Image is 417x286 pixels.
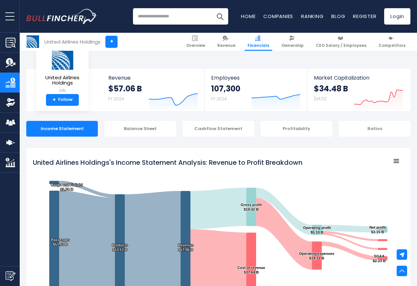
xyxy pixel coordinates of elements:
[384,8,410,25] a: Login
[316,43,366,48] span: CEO Salary / Employees
[41,48,84,94] a: United Airlines Holdings UAL
[6,98,15,107] img: Ownership
[353,13,376,20] a: Register
[314,75,403,81] span: Market Capitalization
[33,158,302,167] tspan: United Airlines Holdings's Income Statement Analysis: Revenue to Profit Breakdown
[303,226,331,234] text: Operating profit $5.10 B
[211,96,227,102] small: FY 2024
[217,43,235,48] span: Revenue
[51,238,70,246] text: Passenger $51.83 B
[379,43,406,48] span: Competitors
[299,252,334,260] text: Operating expenses $14.32 B
[248,43,269,48] span: Financials
[27,35,39,48] img: UAL logo
[241,203,262,211] text: Gross profit $19.42 B
[205,69,307,111] a: Employees 107,300 FY 2024
[211,75,300,81] span: Employees
[112,243,128,252] text: Products $53.57 B
[178,243,193,252] text: Revenue $57.06 B
[281,43,304,48] span: Ownership
[376,33,408,51] a: Competitors
[186,43,205,48] span: Overview
[102,69,205,111] a: Revenue $57.06 B FY 2024
[41,75,83,86] span: United Airlines Holdings
[183,121,254,137] div: Cashflow Statement
[339,121,410,137] div: Ratios
[41,87,83,93] small: UAL
[183,33,208,51] a: Overview
[44,38,100,46] div: United Airlines Holdings
[26,9,97,24] a: Go to homepage
[314,84,348,94] strong: $34.48 B
[46,94,79,106] a: +Follow
[214,33,238,51] a: Revenue
[53,97,56,103] strong: +
[51,48,74,70] img: UAL logo
[331,13,345,20] a: Blog
[26,121,98,137] div: Income Statement
[237,266,265,274] text: Cost of revenue $37.64 B
[278,33,307,51] a: Ownership
[373,254,385,263] text: SG&A $2.23 B
[26,9,97,24] img: Bullfincher logo
[105,36,118,48] a: +
[301,13,323,20] a: Ranking
[51,183,83,191] text: Cargo and Freight $1.74 B
[369,225,386,234] text: Net profit $3.15 B
[261,121,332,137] div: Profitability
[313,33,369,51] a: CEO Salary / Employees
[307,69,410,111] a: Market Capitalization $34.48 B [DATE]
[108,96,124,102] small: FY 2024
[241,13,255,20] a: Home
[104,121,176,137] div: Balance Sheet
[314,96,326,102] small: [DATE]
[108,84,142,94] strong: $57.06 B
[211,84,240,94] strong: 107,300
[245,33,272,51] a: Financials
[263,13,293,20] a: Companies
[108,75,198,81] span: Revenue
[212,8,228,25] button: Search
